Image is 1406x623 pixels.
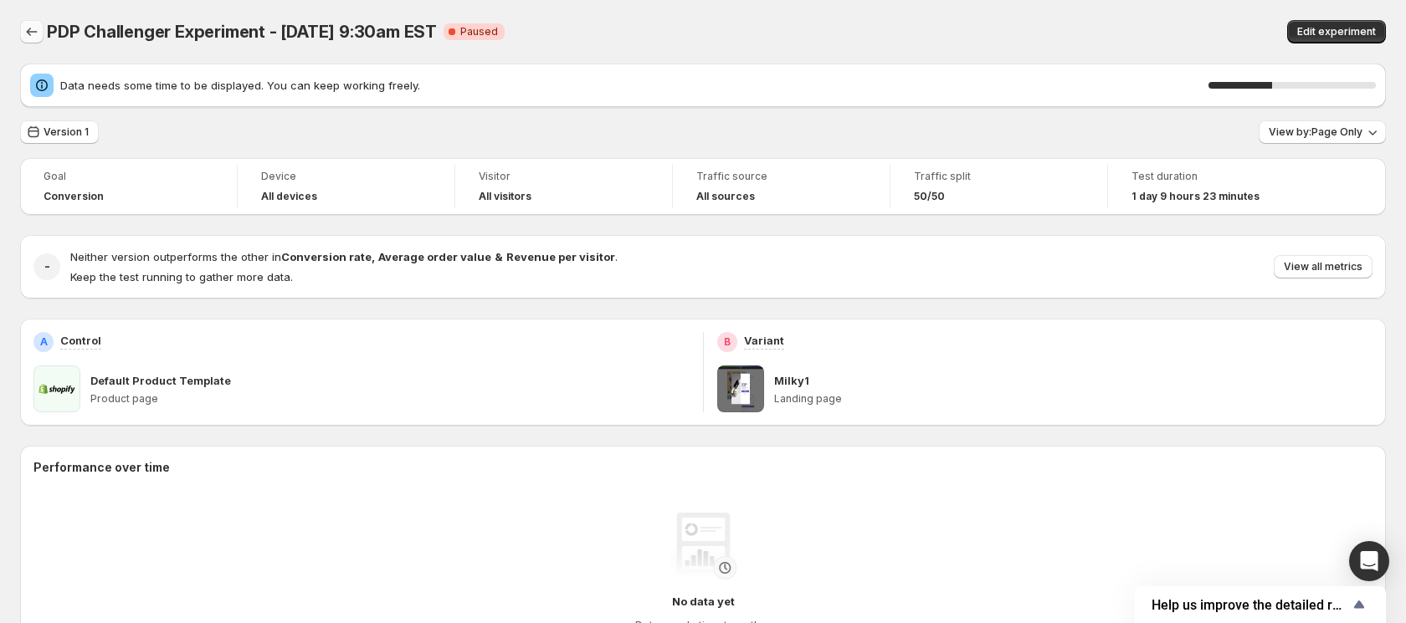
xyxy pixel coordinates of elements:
[44,190,104,203] span: Conversion
[261,170,431,183] span: Device
[372,250,375,263] strong: ,
[1269,125,1362,139] span: View by: Page Only
[33,365,80,412] img: Default Product Template
[1349,541,1389,581] div: Open Intercom Messenger
[672,593,735,610] h4: No data yet
[460,25,498,38] span: Paused
[1131,170,1302,183] span: Test duration
[44,258,50,275] h2: -
[696,170,866,183] span: Traffic source
[70,250,618,263] span: Neither version outperforms the other in .
[506,250,615,263] strong: Revenue per visitor
[696,168,866,205] a: Traffic sourceAll sources
[1274,255,1373,278] button: View all metrics
[20,20,44,43] button: Back
[90,372,231,389] p: Default Product Template
[774,372,809,389] p: Milky1
[696,190,755,203] h4: All sources
[44,170,213,183] span: Goal
[1287,20,1386,43] button: Edit experiment
[1297,25,1376,38] span: Edit experiment
[495,250,503,263] strong: &
[44,168,213,205] a: GoalConversion
[1152,595,1369,615] button: Show survey - Help us improve the detailed report for A/B campaigns
[670,513,736,580] img: No data yet
[90,392,690,406] p: Product page
[774,392,1373,406] p: Landing page
[1152,597,1349,613] span: Help us improve the detailed report for A/B campaigns
[261,168,431,205] a: DeviceAll devices
[1131,168,1302,205] a: Test duration1 day 9 hours 23 minutes
[914,190,945,203] span: 50/50
[20,120,99,144] button: Version 1
[479,168,649,205] a: VisitorAll visitors
[744,332,784,349] p: Variant
[479,170,649,183] span: Visitor
[479,190,531,203] h4: All visitors
[33,459,1373,476] h2: Performance over time
[44,125,89,139] span: Version 1
[60,332,101,349] p: Control
[261,190,317,203] h4: All devices
[914,170,1084,183] span: Traffic split
[1259,120,1386,144] button: View by:Page Only
[717,365,764,412] img: Milky1
[724,335,731,349] h2: B
[40,335,48,349] h2: A
[47,22,437,42] span: PDP Challenger Experiment - [DATE] 9:30am EST
[60,77,1208,94] span: Data needs some time to be displayed. You can keep working freely.
[1284,260,1362,273] span: View all metrics
[281,250,372,263] strong: Conversion rate
[378,250,491,263] strong: Average order value
[70,270,293,283] span: Keep the test running to gather more data.
[1131,190,1260,203] span: 1 day 9 hours 23 minutes
[914,168,1084,205] a: Traffic split50/50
